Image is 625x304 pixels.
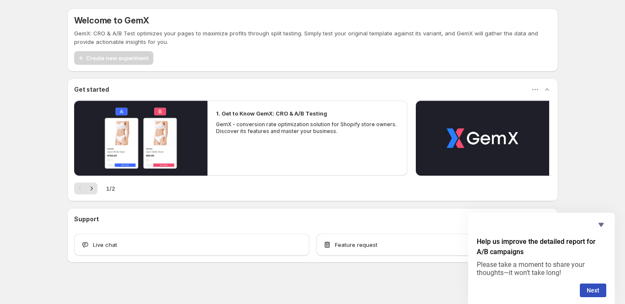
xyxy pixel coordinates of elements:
p: Please take a moment to share your thoughts—it won’t take long! [477,261,606,277]
button: Play video [74,101,207,176]
span: 1 / 2 [106,184,115,193]
p: GemX - conversion rate optimization solution for Shopify store owners. Discover its features and ... [216,121,399,135]
span: Live chat [93,240,117,249]
button: Next [86,182,98,194]
p: GemX: CRO & A/B Test optimizes your pages to maximize profits through split testing. Simply test ... [74,29,551,46]
span: Feature request [335,240,377,249]
button: Hide survey [596,220,606,230]
h2: Help us improve the detailed report for A/B campaigns [477,237,606,257]
div: Help us improve the detailed report for A/B campaigns [477,220,606,297]
button: Next question [580,284,606,297]
h5: Welcome to GemX [74,15,149,26]
nav: Pagination [74,182,98,194]
button: Play video [416,101,549,176]
h3: Get started [74,85,109,94]
h3: Support [74,215,99,223]
h2: 1. Get to Know GemX: CRO & A/B Testing [216,109,327,118]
